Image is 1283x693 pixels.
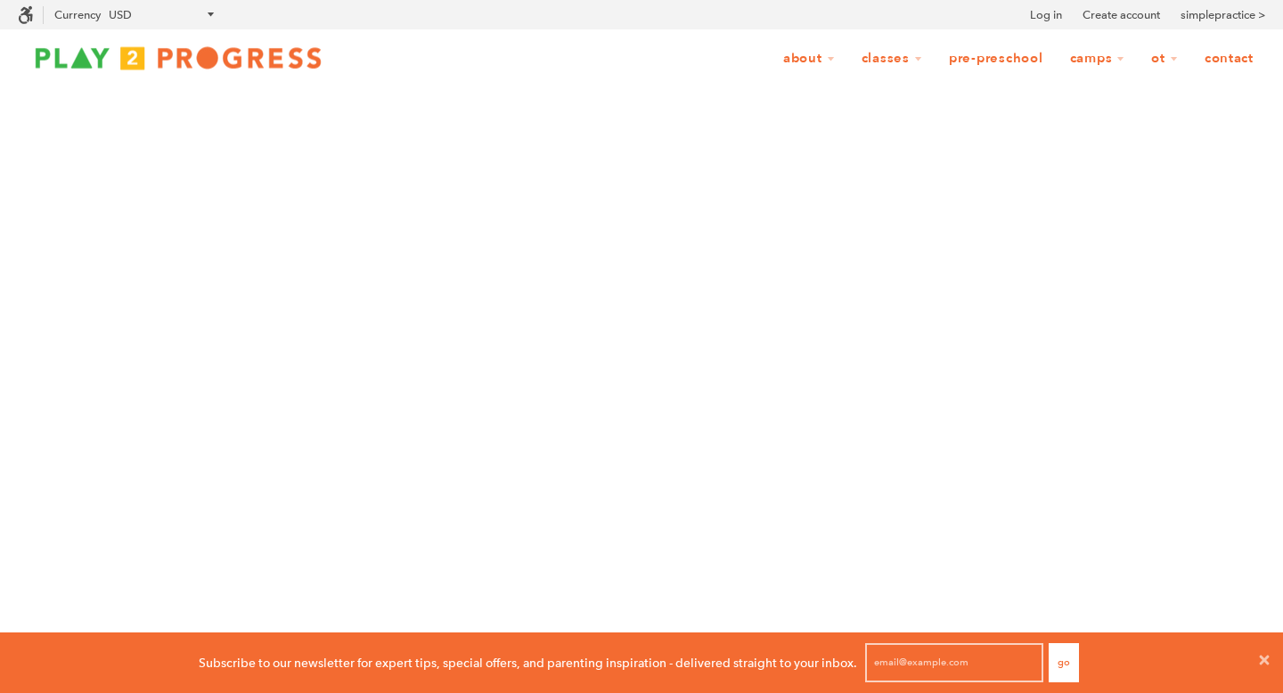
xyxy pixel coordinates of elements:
[1181,6,1265,24] a: simplepractice >
[1140,42,1189,76] a: OT
[772,42,846,76] a: About
[850,42,934,76] a: Classes
[1058,42,1137,76] a: Camps
[865,643,1043,682] input: email@example.com
[1049,643,1079,682] button: Go
[199,653,857,673] p: Subscribe to our newsletter for expert tips, special offers, and parenting inspiration - delivere...
[1030,6,1062,24] a: Log in
[937,42,1055,76] a: Pre-Preschool
[1083,6,1160,24] a: Create account
[18,40,339,76] img: Play2Progress logo
[54,8,101,21] label: Currency
[1193,42,1265,76] a: Contact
